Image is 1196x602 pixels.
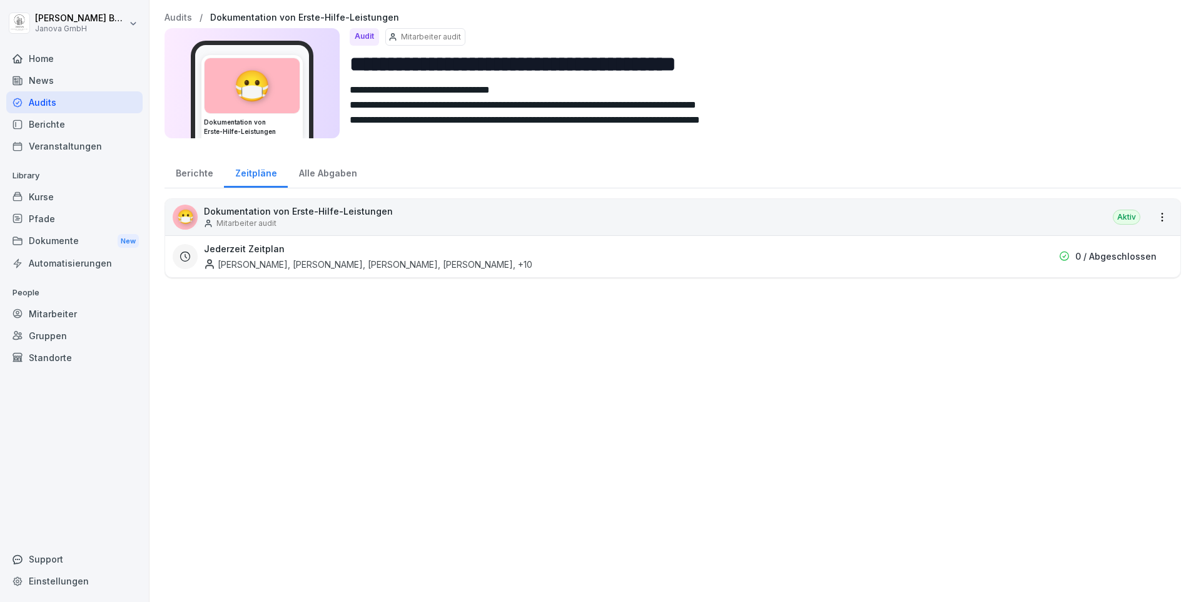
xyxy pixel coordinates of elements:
a: Gruppen [6,325,143,347]
a: Einstellungen [6,570,143,592]
p: Dokumentation von Erste-Hilfe-Leistungen [204,205,393,218]
p: Janova GmbH [35,24,126,33]
a: Berichte [6,113,143,135]
a: Audits [6,91,143,113]
p: [PERSON_NAME] Baradei [35,13,126,24]
a: Standorte [6,347,143,369]
a: Berichte [165,156,224,188]
div: 😷 [173,205,198,230]
h3: Jederzeit Zeitplan [204,242,285,255]
a: Mitarbeiter [6,303,143,325]
a: Automatisierungen [6,252,143,274]
div: Aktiv [1113,210,1140,225]
div: Dokumente [6,230,143,253]
div: [PERSON_NAME], [PERSON_NAME], [PERSON_NAME], [PERSON_NAME] , +10 [204,258,532,271]
p: People [6,283,143,303]
a: Kurse [6,186,143,208]
div: 😷 [205,58,300,113]
div: Support [6,548,143,570]
a: Veranstaltungen [6,135,143,157]
div: Audit [350,28,379,46]
a: News [6,69,143,91]
p: Mitarbeiter audit [216,218,276,229]
p: / [200,13,203,23]
div: New [118,234,139,248]
a: Home [6,48,143,69]
a: Audits [165,13,192,23]
a: Pfade [6,208,143,230]
a: Zeitpläne [224,156,288,188]
p: Mitarbeiter audit [401,31,461,43]
a: DokumenteNew [6,230,143,253]
a: Alle Abgaben [288,156,368,188]
p: 0 / Abgeschlossen [1075,250,1157,263]
p: Library [6,166,143,186]
a: Dokumentation von Erste-Hilfe-Leistungen [210,13,399,23]
h3: Dokumentation von Erste-Hilfe-Leistungen [204,118,300,136]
